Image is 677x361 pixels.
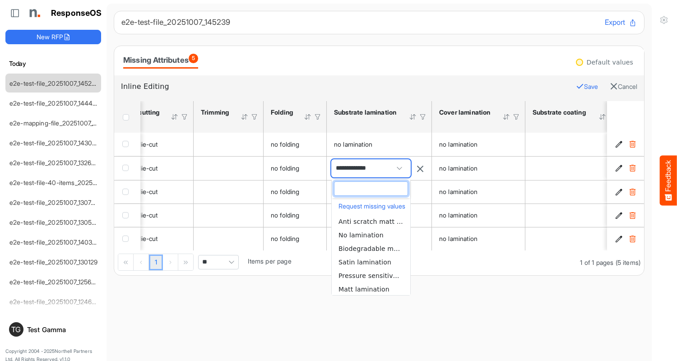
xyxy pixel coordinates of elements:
[439,108,491,116] div: Cover lamination
[439,164,478,172] span: no lamination
[5,59,101,69] h6: Today
[614,211,623,220] button: Edit
[628,234,637,243] button: Delete
[121,180,194,204] td: no die-cut is template cell Column Header httpsnorthellcomontologiesmapping-rulesmanufacturinghas...
[271,235,300,242] span: no folding
[327,180,432,204] td: no lamination is template cell Column Header httpsnorthellcomontologiesmapping-rulesmanufacturing...
[271,211,300,219] span: no folding
[607,180,646,204] td: 8601f270-85f4-4736-9c02-6f26900cf831 is template cell Column Header
[128,108,159,116] div: Diecutting
[334,182,408,195] input: dropdownlistfilter
[614,187,623,196] button: Edit
[271,108,292,116] div: Folding
[250,113,259,121] div: Filter Icon
[314,113,322,121] div: Filter Icon
[327,133,432,156] td: no lamination is template cell Column Header httpsnorthellcomontologiesmapping-rulesmanufacturing...
[114,227,140,250] td: checkbox
[580,259,613,266] span: 1 of 1 pages
[134,254,149,270] div: Go to previous page
[525,180,621,204] td: is template cell Column Header httpsnorthellcomontologiesmapping-rulesmanufacturinghassubstrateco...
[628,211,637,220] button: Delete
[439,140,478,148] span: no lamination
[123,54,198,66] div: Missing Attributes
[338,231,384,239] span: No lamination
[607,133,646,156] td: cdd9c1d0-5203-4701-b04a-fef0a5905b7d is template cell Column Header
[327,204,432,227] td: no lamination is template cell Column Header httpsnorthellcomontologiesmapping-rulesmanufacturing...
[628,140,637,149] button: Delete
[336,200,406,212] button: Request missing values
[614,164,623,173] button: Edit
[194,133,264,156] td: is template cell Column Header httpsnorthellcomontologiesmapping-rulesmanufacturinghastrimmingtype
[334,108,397,116] div: Substrate lamination
[121,133,194,156] td: no die-cut is template cell Column Header httpsnorthellcomontologiesmapping-rulesmanufacturinghas...
[628,164,637,173] button: Delete
[128,164,158,172] span: no die-cut
[607,156,646,180] td: 9d4ad671-e4bb-4e11-b0d5-afe3d0d8e28c is template cell Column Header
[432,180,525,204] td: no lamination is template cell Column Header httpsnorthellcomontologiesmapping-rulesmanufacturing...
[264,180,327,204] td: no folding is template cell Column Header httpsnorthellcomontologiesmapping-rulesmanufacturinghas...
[118,254,134,270] div: Go to first page
[587,59,633,65] div: Default values
[128,235,158,242] span: no die-cut
[264,204,327,227] td: no folding is template cell Column Header httpsnorthellcomontologiesmapping-rulesmanufacturinghas...
[11,326,21,333] span: TG
[607,204,646,227] td: 1fe7b001-54fd-4fb1-869b-2844bdf318f4 is template cell Column Header
[525,227,621,250] td: is template cell Column Header httpsnorthellcomontologiesmapping-rulesmanufacturinghassubstrateco...
[149,255,163,271] a: Page 1 of 1 Pages
[194,180,264,204] td: is template cell Column Header httpsnorthellcomontologiesmapping-rulesmanufacturinghastrimmingtype
[121,81,569,93] h6: Inline Editing
[607,227,646,250] td: b982a281-586e-4065-9030-37a02b2ac4d1 is template cell Column Header
[264,227,327,250] td: no folding is template cell Column Header httpsnorthellcomontologiesmapping-rulesmanufacturinghas...
[439,188,478,195] span: no lamination
[9,258,98,266] a: e2e-test-file_20251007_130129
[9,159,99,167] a: e2e-test-file_20251007_132655
[121,204,194,227] td: no die-cut is template cell Column Header httpsnorthellcomontologiesmapping-rulesmanufacturinghas...
[9,99,100,107] a: e2e-test-file_20251007_144407
[114,180,140,204] td: checkbox
[271,188,300,195] span: no folding
[9,139,100,147] a: e2e-test-file_20251007_143038
[439,211,478,219] span: no lamination
[114,156,140,180] td: checkbox
[264,133,327,156] td: no folding is template cell Column Header httpsnorthellcomontologiesmapping-rulesmanufacturinghas...
[338,272,452,279] span: Pressure sensitive gloss lamination
[248,257,291,265] span: Items per page
[25,4,43,22] img: Northell
[9,199,99,206] a: e2e-test-file_20251007_130749
[439,235,478,242] span: no lamination
[121,19,598,26] h6: e2e-test-file_20251007_145239
[614,140,623,149] button: Edit
[114,204,140,227] td: checkbox
[128,140,158,148] span: no die-cut
[198,255,239,269] span: Pagerdropdown
[271,140,300,148] span: no folding
[128,211,158,219] span: no die-cut
[533,108,587,116] div: Substrate coating
[432,204,525,227] td: no lamination is template cell Column Header httpsnorthellcomontologiesmapping-rulesmanufacturing...
[9,119,111,127] a: e2e-mapping-file_20251007_133137
[194,227,264,250] td: is template cell Column Header httpsnorthellcomontologiesmapping-rulesmanufacturinghastrimmingtype
[9,278,99,286] a: e2e-test-file_20251007_125647
[264,156,327,180] td: no folding is template cell Column Header httpsnorthellcomontologiesmapping-rulesmanufacturinghas...
[605,17,637,28] button: Export
[163,254,178,270] div: Go to next page
[121,227,194,250] td: no die-cut is template cell Column Header httpsnorthellcomontologiesmapping-rulesmanufacturinghas...
[27,326,97,333] div: Test Gamma
[576,81,598,93] button: Save
[114,133,140,156] td: checkbox
[525,204,621,227] td: is template cell Column Header httpsnorthellcomontologiesmapping-rulesmanufacturinghassubstrateco...
[614,234,623,243] button: Edit
[432,156,525,180] td: no lamination is template cell Column Header httpsnorthellcomontologiesmapping-rulesmanufacturing...
[432,227,525,250] td: no lamination is template cell Column Header httpsnorthellcomontologiesmapping-rulesmanufacturing...
[610,81,637,93] button: Cancel
[512,113,520,121] div: Filter Icon
[628,187,637,196] button: Delete
[660,156,677,206] button: Feedback
[432,133,525,156] td: no lamination is template cell Column Header httpsnorthellcomontologiesmapping-rulesmanufacturing...
[9,179,127,186] a: e2e-test-file-40-items_20251007_131038
[51,9,102,18] h1: ResponseOS
[334,140,372,148] span: no lamination
[525,133,621,156] td: is template cell Column Header httpsnorthellcomontologiesmapping-rulesmanufacturinghassubstrateco...
[338,259,391,266] span: Satin lamination
[327,227,432,250] td: no lamination is template cell Column Header httpsnorthellcomontologiesmapping-rulesmanufacturing...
